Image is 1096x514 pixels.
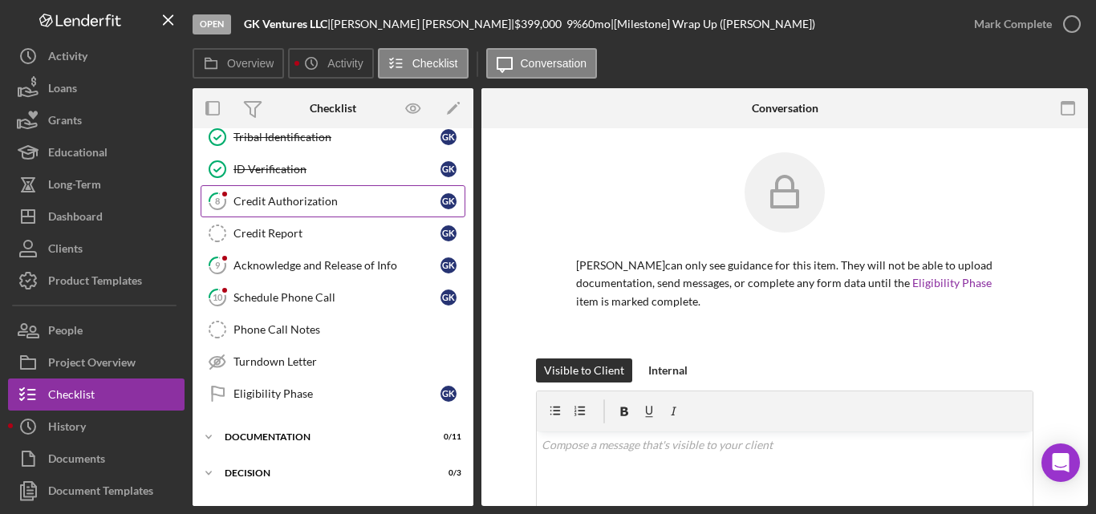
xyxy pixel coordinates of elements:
[1041,443,1080,482] div: Open Intercom Messenger
[440,257,457,273] div: G K
[233,195,440,208] div: Credit Authorization
[48,168,101,204] div: Long-Term
[48,233,83,269] div: Clients
[752,102,818,115] div: Conversation
[440,161,457,177] div: G K
[8,233,185,265] button: Clients
[233,387,440,400] div: Eligibility Phase
[48,40,87,76] div: Activity
[640,358,696,382] button: Internal
[8,411,185,443] button: History
[576,257,993,310] p: [PERSON_NAME] can only see guidance for this item. They will not be able to upload documentation,...
[8,443,185,475] button: Documents
[48,443,105,479] div: Documents
[48,411,86,447] div: History
[215,196,220,206] tspan: 8
[327,57,363,70] label: Activity
[201,185,465,217] a: 8Credit AuthorizationGK
[227,57,274,70] label: Overview
[201,153,465,185] a: ID VerificationGK
[201,314,465,346] a: Phone Call Notes
[48,265,142,301] div: Product Templates
[8,346,185,378] button: Project Overview
[486,48,598,79] button: Conversation
[8,40,185,72] button: Activity
[225,468,421,478] div: Decision
[8,314,185,346] button: People
[48,378,95,415] div: Checklist
[8,104,185,136] button: Grants
[201,249,465,281] a: 9Acknowledge and Release of InfoGK
[48,136,108,172] div: Educational
[201,121,465,153] a: Tribal IdentificationGK
[8,265,185,297] button: Product Templates
[233,323,465,336] div: Phone Call Notes
[233,291,440,304] div: Schedule Phone Call
[233,355,465,368] div: Turndown Letter
[8,168,185,200] button: Long-Term
[432,468,461,478] div: 0 / 3
[440,289,457,306] div: G K
[544,358,624,382] div: Visible to Client
[521,57,587,70] label: Conversation
[48,72,77,108] div: Loans
[244,17,327,30] b: GK Ventures LLC
[233,259,440,272] div: Acknowledge and Release of Info
[412,57,458,70] label: Checklist
[8,378,185,411] button: Checklist
[213,292,223,302] tspan: 10
[288,48,373,79] button: Activity
[48,475,153,511] div: Document Templates
[8,200,185,233] button: Dashboard
[958,8,1088,40] button: Mark Complete
[8,72,185,104] button: Loans
[912,276,992,289] a: Eligibility Phase
[440,193,457,209] div: G K
[378,48,469,79] button: Checklist
[48,104,82,140] div: Grants
[201,346,465,378] a: Turndown Letter
[440,225,457,241] div: G K
[201,378,465,410] a: Eligibility PhaseGK
[514,17,562,30] span: $399,000
[201,281,465,314] a: 10Schedule Phone CallGK
[440,129,457,145] div: G K
[225,432,421,442] div: Documentation
[233,163,440,176] div: ID Verification
[8,475,185,507] button: Document Templates
[193,14,231,34] div: Open
[48,346,136,382] div: Project Overview
[648,358,688,382] div: Internal
[974,8,1052,40] div: Mark Complete
[611,18,815,30] div: | [Milestone] Wrap Up ([PERSON_NAME])
[582,18,611,30] div: 60 mo
[215,260,221,270] tspan: 9
[432,432,461,442] div: 0 / 11
[331,18,514,30] div: [PERSON_NAME] [PERSON_NAME] |
[201,217,465,249] a: Credit ReportGK
[233,131,440,144] div: Tribal Identification
[225,504,421,514] div: Funding
[193,48,284,79] button: Overview
[233,227,440,240] div: Credit Report
[244,18,331,30] div: |
[48,200,103,237] div: Dashboard
[536,358,632,382] button: Visible to Client
[48,314,83,350] div: People
[310,102,356,115] div: Checklist
[8,136,185,168] button: Educational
